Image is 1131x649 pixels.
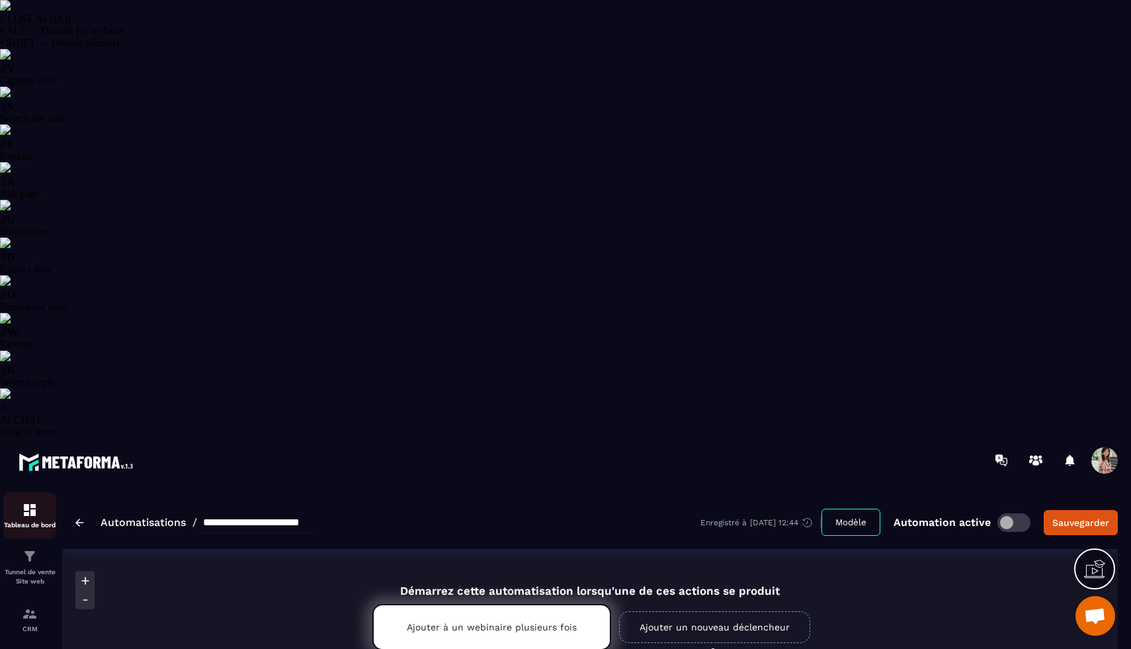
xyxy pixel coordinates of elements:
[407,622,577,632] p: Ajouter à un webinaire plusieurs fois
[1075,596,1115,636] div: Ouvrir le chat
[3,521,56,529] p: Tableau de bord
[3,539,56,596] a: formationformationTunnel de vente Site web
[19,450,138,474] img: logo
[894,516,991,529] p: Automation active
[700,517,821,529] div: Enregistré à
[750,518,798,527] p: [DATE] 12:44
[1052,516,1109,529] div: Sauvegarder
[22,548,38,564] img: formation
[3,492,56,539] a: formationformationTableau de bord
[3,596,56,642] a: formationformationCRM
[75,519,84,527] img: arrow
[3,625,56,632] p: CRM
[101,516,186,529] a: Automatisations
[3,568,56,586] p: Tunnel de vente Site web
[619,611,810,643] a: Ajouter un nouveau déclencheur
[1044,510,1118,535] button: Sauvegarder
[22,606,38,622] img: formation
[22,502,38,518] img: formation
[821,509,880,536] button: Modèle
[192,516,197,529] span: /
[339,569,841,597] div: Démarrez cette automatisation lorsqu'une de ces actions se produit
